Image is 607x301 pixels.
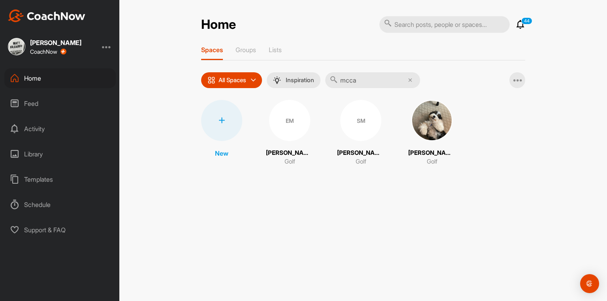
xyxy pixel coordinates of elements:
a: [PERSON_NAME]Golf [408,100,456,166]
div: Activity [4,119,116,139]
p: Golf [427,157,437,166]
div: Home [4,68,116,88]
img: square_a26fa3cf43d3155f0277199e275c8882.jpg [411,100,452,141]
input: Search posts, people or spaces... [379,16,510,33]
p: [PERSON_NAME] [408,149,456,158]
p: All Spaces [219,77,246,83]
input: Search... [325,72,420,88]
img: CoachNow [8,9,85,22]
div: Library [4,144,116,164]
img: square_fdda43af9ddd10fa9ef520afd5345839.jpg [8,38,25,55]
a: SM[PERSON_NAME]Golf [337,100,385,166]
img: menuIcon [273,76,281,84]
p: 44 [521,17,532,24]
p: Spaces [201,46,223,54]
div: SM [340,100,381,141]
p: Lists [269,46,282,54]
p: Golf [285,157,295,166]
div: EM [269,100,310,141]
a: EM[PERSON_NAME]Golf [266,100,313,166]
div: Feed [4,94,116,113]
p: Golf [356,157,366,166]
div: CoachNow [30,49,66,55]
p: [PERSON_NAME] [266,149,313,158]
p: [PERSON_NAME] [337,149,385,158]
div: Open Intercom Messenger [580,274,599,293]
div: Templates [4,169,116,189]
div: [PERSON_NAME] [30,40,81,46]
p: New [215,149,228,158]
div: Support & FAQ [4,220,116,240]
p: Inspiration [286,77,314,83]
img: icon [207,76,215,84]
h2: Home [201,17,236,32]
p: Groups [236,46,256,54]
div: Schedule [4,195,116,214]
